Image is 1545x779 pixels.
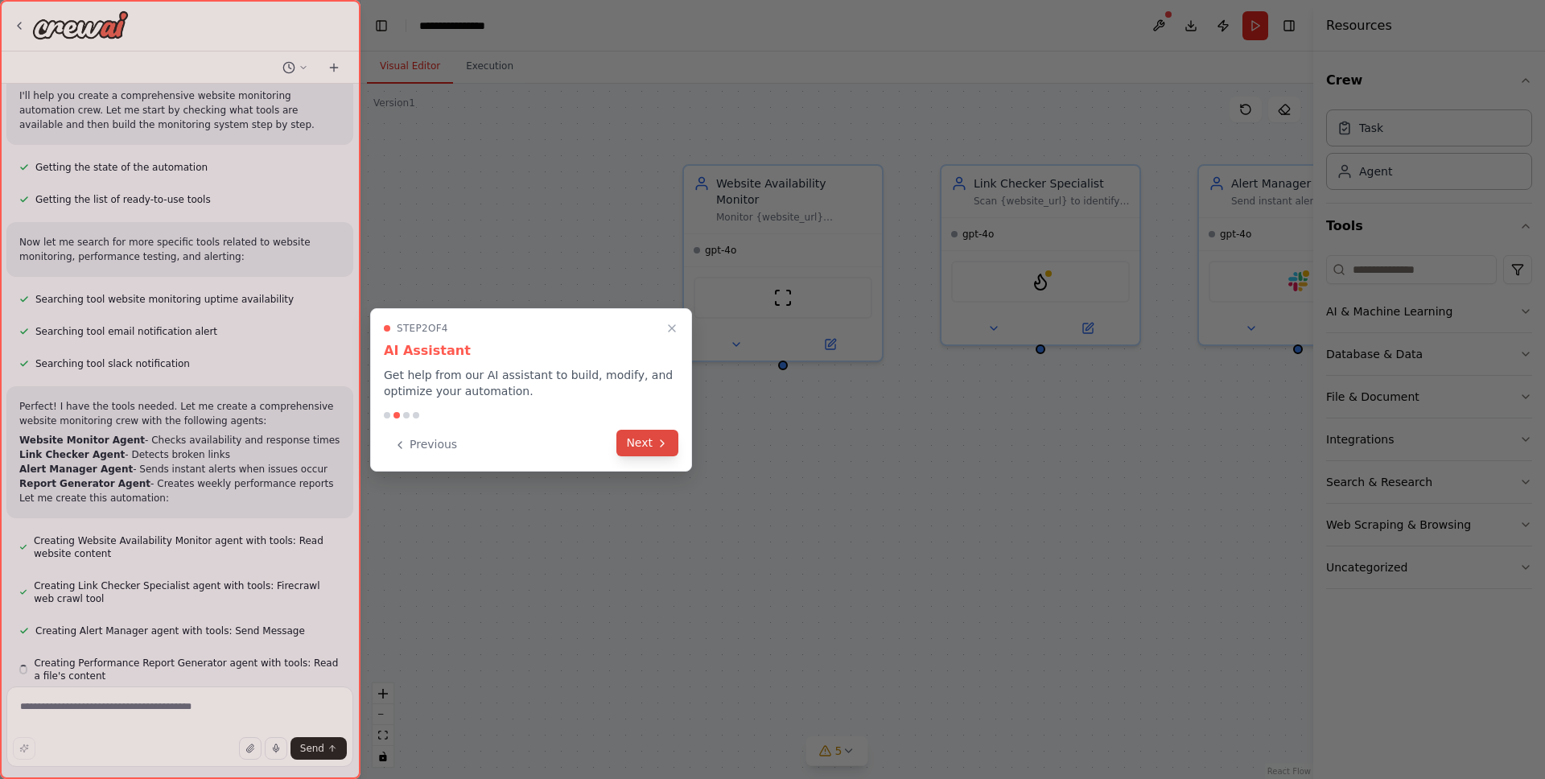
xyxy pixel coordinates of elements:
[662,319,682,338] button: Close walkthrough
[384,367,678,399] p: Get help from our AI assistant to build, modify, and optimize your automation.
[384,341,678,361] h3: AI Assistant
[384,431,467,458] button: Previous
[616,430,678,456] button: Next
[370,14,393,37] button: Hide left sidebar
[397,322,448,335] span: Step 2 of 4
